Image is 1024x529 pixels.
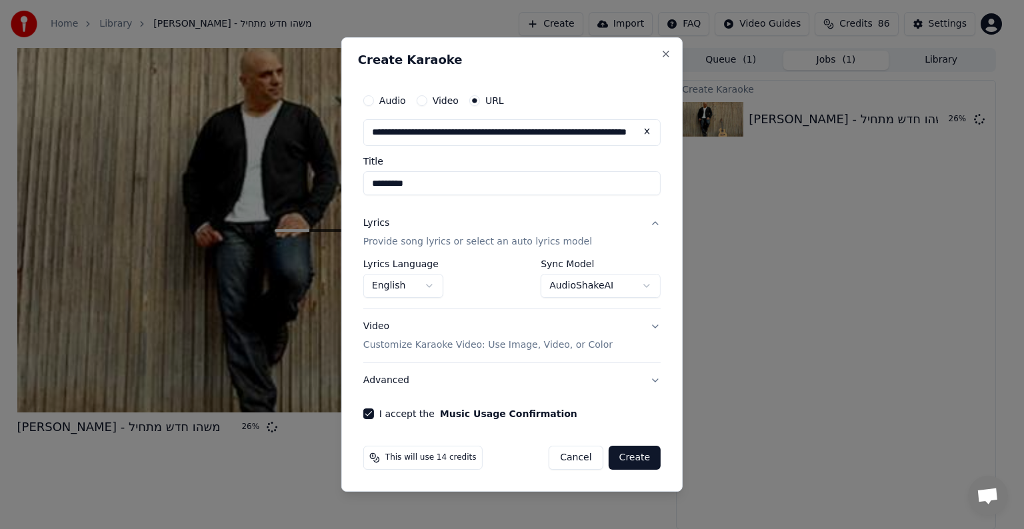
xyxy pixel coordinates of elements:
[363,157,661,166] label: Title
[363,363,661,398] button: Advanced
[363,206,661,259] button: LyricsProvide song lyrics or select an auto lyrics model
[363,309,661,362] button: VideoCustomize Karaoke Video: Use Image, Video, or Color
[385,452,477,463] span: This will use 14 credits
[379,96,406,105] label: Audio
[379,409,577,418] label: I accept the
[363,235,592,249] p: Provide song lyrics or select an auto lyrics model
[433,96,459,105] label: Video
[363,259,661,308] div: LyricsProvide song lyrics or select an auto lyrics model
[363,320,613,352] div: Video
[609,446,661,470] button: Create
[363,259,443,268] label: Lyrics Language
[485,96,504,105] label: URL
[440,409,577,418] button: I accept the
[549,446,603,470] button: Cancel
[363,217,389,230] div: Lyrics
[363,338,613,352] p: Customize Karaoke Video: Use Image, Video, or Color
[541,259,661,268] label: Sync Model
[358,54,666,66] h2: Create Karaoke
